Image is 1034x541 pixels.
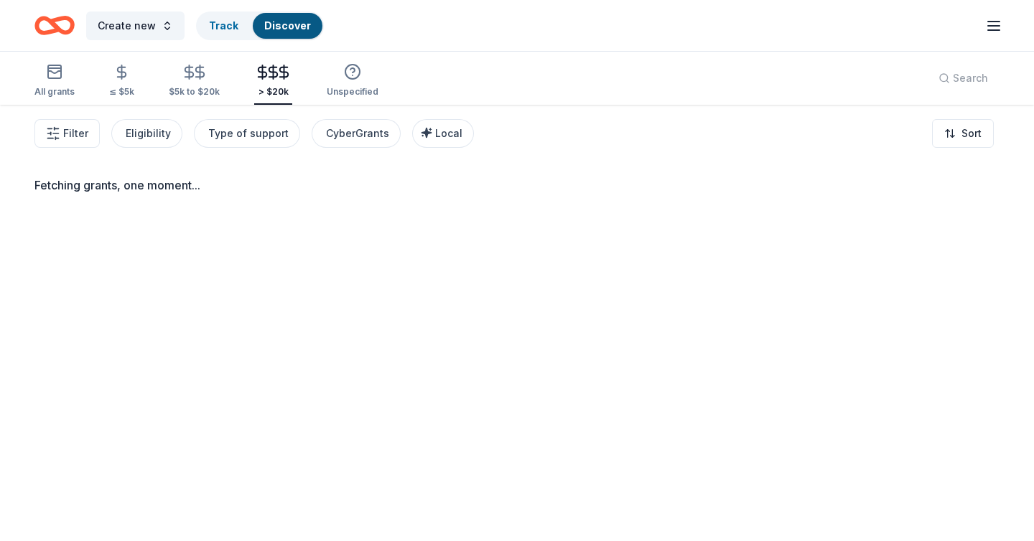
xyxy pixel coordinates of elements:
div: Type of support [208,125,289,142]
button: Sort [932,119,994,148]
button: Unspecified [327,57,378,105]
div: Unspecified [327,86,378,98]
button: Eligibility [111,119,182,148]
button: Filter [34,119,100,148]
button: ≤ $5k [109,58,134,105]
button: TrackDiscover [196,11,324,40]
span: Local [435,127,462,139]
span: Filter [63,125,88,142]
a: Track [209,19,238,32]
div: Eligibility [126,125,171,142]
button: Local [412,119,474,148]
button: CyberGrants [312,119,401,148]
button: $5k to $20k [169,58,220,105]
button: > $20k [254,58,292,105]
a: Discover [264,19,311,32]
span: Create new [98,17,156,34]
div: All grants [34,86,75,98]
div: ≤ $5k [109,86,134,98]
div: Fetching grants, one moment... [34,177,1000,194]
div: CyberGrants [326,125,389,142]
div: > $20k [254,86,292,98]
button: Type of support [194,119,300,148]
a: Home [34,9,75,42]
span: Sort [961,125,982,142]
button: All grants [34,57,75,105]
div: $5k to $20k [169,86,220,98]
button: Create new [86,11,185,40]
